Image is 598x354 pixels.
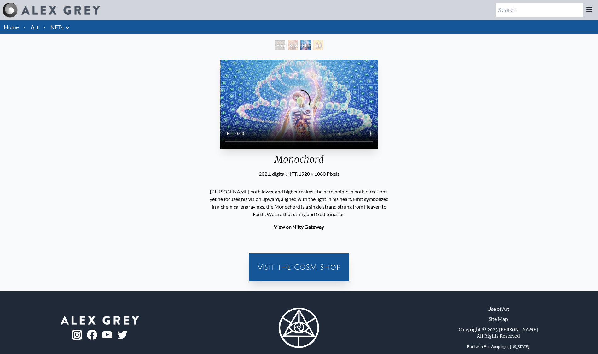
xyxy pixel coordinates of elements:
div: All Rights Reserved [477,333,520,339]
a: Site Map [489,315,508,323]
input: Search [496,3,583,17]
img: twitter-logo.png [117,331,127,339]
div: 2021, digital, NFT, 1920 x 1080 Pixels [220,170,378,178]
div: Monochord [300,40,311,50]
a: Home [4,24,19,31]
a: Art [31,23,39,32]
a: Use of Art [487,305,509,313]
img: ig-logo.png [72,330,82,340]
img: youtube-logo.png [102,331,112,339]
a: Wappinger, [US_STATE] [491,344,529,349]
li: · [21,20,28,34]
a: NFTs [50,23,64,32]
div: Kissing [288,40,298,50]
a: View on Nifty Gateway [274,224,324,230]
p: [PERSON_NAME] both lower and higher realms, the hero points in both directions, yet he focuses hi... [209,185,389,221]
div: Sol Invictus [313,40,323,50]
a: Visit the CoSM Shop [253,257,345,277]
div: Built with ❤ in [465,342,532,352]
li: · [41,20,48,34]
img: fb-logo.png [87,330,97,340]
video: Your browser does not support the video tag. [220,60,378,149]
div: Copyright © 2025 [PERSON_NAME] [459,327,538,333]
div: Monochord [220,154,378,170]
div: Faces of Entheon [275,40,285,50]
